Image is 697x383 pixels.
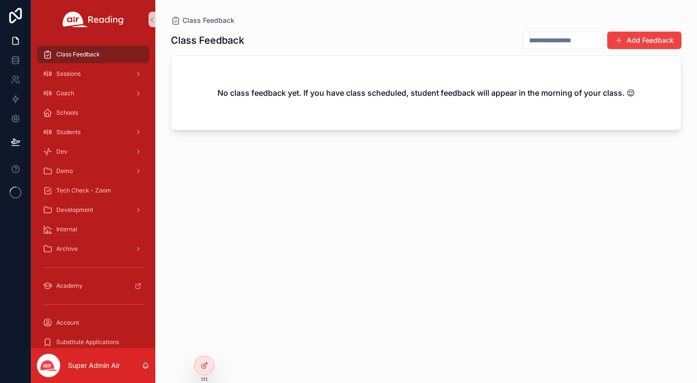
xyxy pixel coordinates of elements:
img: App logo [63,12,124,27]
span: Coach [56,89,74,97]
div: scrollable content [31,39,155,348]
span: Students [56,128,81,136]
a: Tech Check - Zoom [37,182,149,199]
span: Substitute Applications [56,338,119,346]
span: Tech Check - Zoom [56,187,111,194]
span: Academy [56,282,83,290]
span: Demo [56,167,73,175]
span: Development [56,206,93,214]
a: Dev [37,143,149,160]
a: Class Feedback [37,46,149,63]
a: Development [37,201,149,219]
span: Class Feedback [183,16,234,25]
span: Internal [56,226,77,233]
span: Schools [56,109,78,117]
a: Archive [37,240,149,258]
span: Account [56,319,79,327]
a: Academy [37,277,149,295]
a: Demo [37,162,149,180]
h2: No class feedback yet. If you have class scheduled, student feedback will appear in the morning o... [217,87,635,99]
a: Coach [37,85,149,102]
span: Archive [56,245,78,253]
a: Sessions [37,65,149,83]
a: Class Feedback [171,16,234,25]
span: Dev [56,148,67,156]
a: Students [37,123,149,141]
a: Account [37,314,149,331]
h1: Class Feedback [171,34,244,47]
p: Super Admin Air [68,361,120,370]
a: Schools [37,104,149,122]
button: Add Feedback [607,32,681,49]
span: Class Feedback [56,51,100,58]
span: Sessions [56,70,81,78]
a: Internal [37,221,149,238]
a: Substitute Applications [37,333,149,351]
